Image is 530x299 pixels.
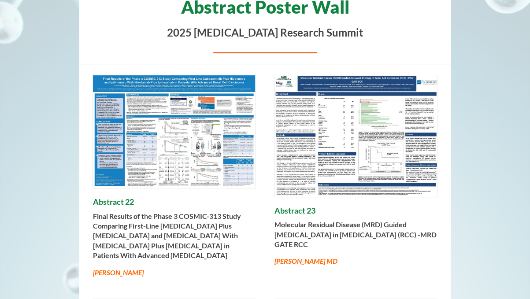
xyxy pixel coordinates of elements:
strong: Molecular Residual Disease (MRD) Guided [MEDICAL_DATA] in [MEDICAL_DATA] (RCC) -MRD GATE RCC [274,220,437,248]
h4: Abstract 23 [274,206,437,220]
h4: Abstract 22 [93,197,256,211]
em: [PERSON_NAME] MD [274,257,337,265]
b: Final Results of the Phase 3 COSMIC-313 Study Comparing First-Line [MEDICAL_DATA] Plus [MEDICAL_D... [93,212,241,260]
p: 2025 [MEDICAL_DATA] Research Summit [93,25,437,41]
img: 23_Desai_Arpita [275,75,437,197]
img: 22_Albiges_Laurence [93,75,255,188]
em: [PERSON_NAME] [93,268,143,277]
